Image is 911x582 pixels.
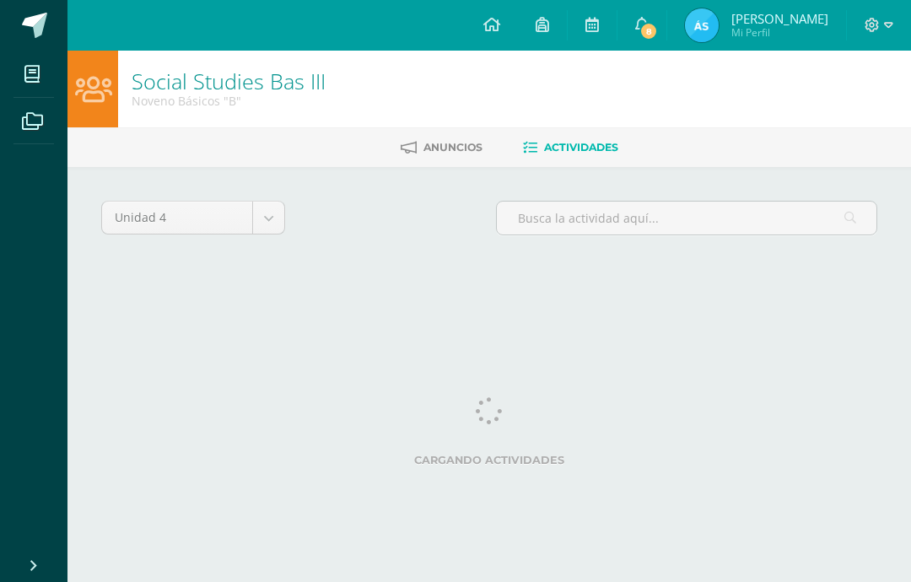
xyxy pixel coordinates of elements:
a: Actividades [523,134,618,161]
span: Mi Perfil [731,25,828,40]
img: eea23b151d503d54b1d6d2fc8f907f8c.png [685,8,719,42]
span: 8 [639,22,658,40]
span: Unidad 4 [115,202,240,234]
span: Anuncios [423,141,482,154]
input: Busca la actividad aquí... [497,202,876,234]
label: Cargando actividades [101,454,877,466]
a: Unidad 4 [102,202,284,234]
span: Actividades [544,141,618,154]
div: Noveno Básicos 'B' [132,93,326,109]
span: [PERSON_NAME] [731,10,828,27]
a: Anuncios [401,134,482,161]
h1: Social Studies Bas III [132,69,326,93]
a: Social Studies Bas III [132,67,326,95]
